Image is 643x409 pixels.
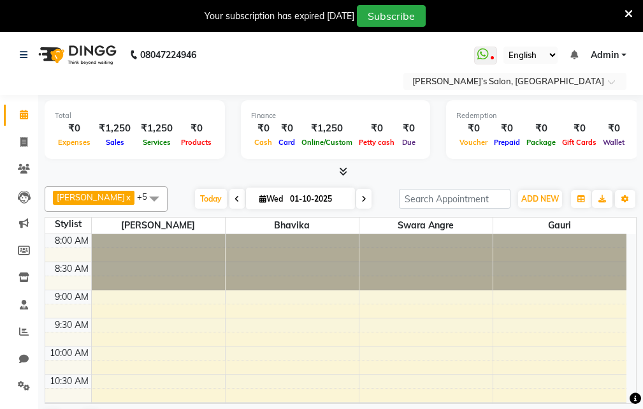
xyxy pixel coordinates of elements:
span: Gift Cards [559,138,600,147]
div: ₹0 [456,121,491,136]
input: Search Appointment [399,189,510,209]
span: [PERSON_NAME] [57,192,125,202]
span: Services [140,138,174,147]
span: Wallet [600,138,628,147]
span: Package [523,138,559,147]
div: ₹0 [275,121,298,136]
span: Online/Custom [298,138,356,147]
div: 9:30 AM [52,318,91,332]
button: ADD NEW [518,190,562,208]
a: x [125,192,131,202]
div: 8:30 AM [52,262,91,276]
div: 8:00 AM [52,234,91,248]
div: Finance [251,110,420,121]
b: 08047224946 [140,37,196,73]
span: Admin [591,48,619,62]
span: Today [195,189,227,209]
div: ₹0 [398,121,420,136]
span: +5 [137,191,157,202]
div: ₹0 [491,121,523,136]
span: Products [178,138,215,147]
span: Swara Angre [359,218,493,234]
div: Redemption [456,110,628,121]
div: ₹1,250 [94,121,136,136]
div: ₹1,250 [136,121,178,136]
div: ₹0 [55,121,94,136]
span: Petty cash [356,138,398,147]
span: Gauri [493,218,627,234]
div: ₹0 [559,121,600,136]
span: Voucher [456,138,491,147]
img: logo [33,37,120,73]
input: 2025-10-01 [286,190,350,209]
div: ₹0 [356,121,398,136]
div: Your subscription has expired [DATE] [205,10,354,23]
span: Cash [251,138,275,147]
span: Prepaid [491,138,523,147]
div: ₹0 [600,121,628,136]
div: ₹1,250 [298,121,356,136]
div: 10:30 AM [47,375,91,388]
span: ADD NEW [521,194,559,204]
span: [PERSON_NAME] [92,218,225,234]
div: ₹0 [523,121,559,136]
span: Expenses [55,138,94,147]
span: Bhavika [226,218,359,234]
span: Card [275,138,298,147]
div: ₹0 [251,121,275,136]
span: Due [399,138,419,147]
div: Total [55,110,215,121]
span: Wed [256,194,286,204]
button: Subscribe [357,5,426,27]
span: Sales [103,138,127,147]
div: 9:00 AM [52,290,91,304]
div: 10:00 AM [47,346,91,360]
div: Stylist [45,218,91,231]
div: ₹0 [178,121,215,136]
